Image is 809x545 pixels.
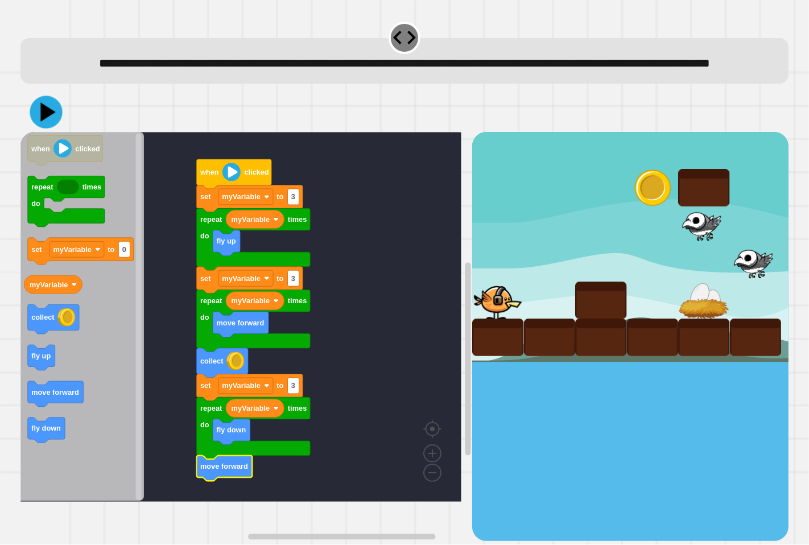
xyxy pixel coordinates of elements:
[20,132,473,541] div: Blockly Workspace
[31,388,79,397] text: move forward
[276,274,283,282] text: to
[200,404,222,412] text: repeat
[231,215,270,224] text: myVariable
[31,245,42,254] text: set
[231,404,270,412] text: myVariable
[216,318,264,327] text: move forward
[276,192,283,201] text: to
[291,381,295,390] text: 3
[291,274,295,282] text: 3
[200,168,219,176] text: when
[222,192,261,201] text: myVariable
[287,404,306,412] text: times
[222,274,261,282] text: myVariable
[216,237,236,245] text: fly up
[287,296,306,305] text: times
[31,199,40,208] text: do
[244,168,269,176] text: clicked
[31,313,55,322] text: collect
[200,192,211,201] text: set
[53,245,92,254] text: myVariable
[31,144,50,152] text: when
[200,381,211,390] text: set
[200,357,224,365] text: collect
[31,424,61,433] text: fly down
[31,183,53,191] text: repeat
[31,352,51,360] text: fly up
[222,381,261,390] text: myVariable
[122,245,126,254] text: 0
[287,215,306,224] text: times
[200,231,209,240] text: do
[30,280,68,289] text: myVariable
[200,274,211,282] text: set
[200,420,209,428] text: do
[291,192,295,201] text: 3
[216,426,246,434] text: fly down
[82,183,101,191] text: times
[231,296,270,305] text: myVariable
[276,381,283,390] text: to
[200,462,248,470] text: move forward
[75,144,100,152] text: clicked
[108,245,114,254] text: to
[200,296,222,305] text: repeat
[200,215,222,224] text: repeat
[200,313,209,321] text: do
